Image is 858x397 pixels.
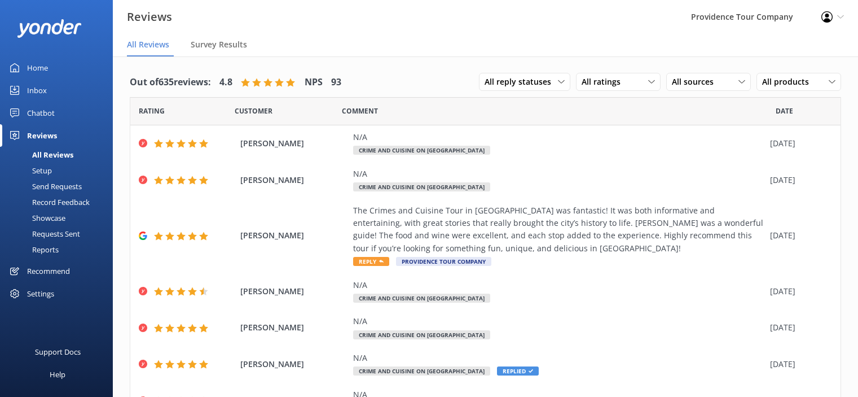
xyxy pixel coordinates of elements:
div: Record Feedback [7,194,90,210]
div: N/A [353,352,764,364]
div: Showcase [7,210,65,226]
span: Reply [353,257,389,266]
h4: 93 [331,75,341,90]
div: N/A [353,168,764,180]
span: Crime and Cuisine on [GEOGRAPHIC_DATA] [353,182,490,191]
a: Setup [7,163,113,178]
div: Setup [7,163,52,178]
div: Settings [27,282,54,305]
div: [DATE] [770,285,826,298]
a: Send Requests [7,178,113,194]
div: [DATE] [770,174,826,186]
span: Date [776,106,793,116]
h4: Out of 635 reviews: [130,75,211,90]
div: All Reviews [7,147,73,163]
span: All reply statuses [485,76,558,88]
span: All Reviews [127,39,169,50]
a: Record Feedback [7,194,113,210]
div: N/A [353,315,764,328]
div: Requests Sent [7,226,80,242]
span: Crime and Cuisine on [GEOGRAPHIC_DATA] [353,330,490,339]
span: All sources [672,76,720,88]
div: [DATE] [770,321,826,334]
div: Send Requests [7,178,82,194]
span: [PERSON_NAME] [240,321,347,334]
div: Inbox [27,79,47,102]
span: All ratings [582,76,627,88]
span: Replied [497,367,539,376]
span: [PERSON_NAME] [240,285,347,298]
span: [PERSON_NAME] [240,229,347,242]
span: Date [235,106,272,116]
a: All Reviews [7,147,113,163]
div: Chatbot [27,102,55,124]
span: Crime and Cuisine on [GEOGRAPHIC_DATA] [353,146,490,155]
div: Support Docs [35,341,81,363]
a: Showcase [7,210,113,226]
span: [PERSON_NAME] [240,174,347,186]
div: The Crimes and Cuisine Tour in [GEOGRAPHIC_DATA] was fantastic! It was both informative and enter... [353,204,764,255]
h4: 4.8 [219,75,232,90]
span: Survey Results [191,39,247,50]
div: N/A [353,279,764,291]
a: Requests Sent [7,226,113,242]
a: Reports [7,242,113,258]
div: Reports [7,242,59,258]
div: [DATE] [770,229,826,242]
span: Providence Tour Company [396,257,491,266]
h3: Reviews [127,8,172,26]
div: [DATE] [770,137,826,150]
div: Home [27,56,48,79]
span: Crime and Cuisine on [GEOGRAPHIC_DATA] [353,294,490,303]
div: Help [50,363,65,386]
img: yonder-white-logo.png [17,19,82,38]
span: Crime and Cuisine on [GEOGRAPHIC_DATA] [353,367,490,376]
span: [PERSON_NAME] [240,137,347,150]
span: [PERSON_NAME] [240,358,347,370]
div: Recommend [27,260,70,282]
div: N/A [353,131,764,143]
div: [DATE] [770,358,826,370]
div: Reviews [27,124,57,147]
span: All products [762,76,816,88]
h4: NPS [305,75,323,90]
span: Date [139,106,165,116]
span: Question [342,106,378,116]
